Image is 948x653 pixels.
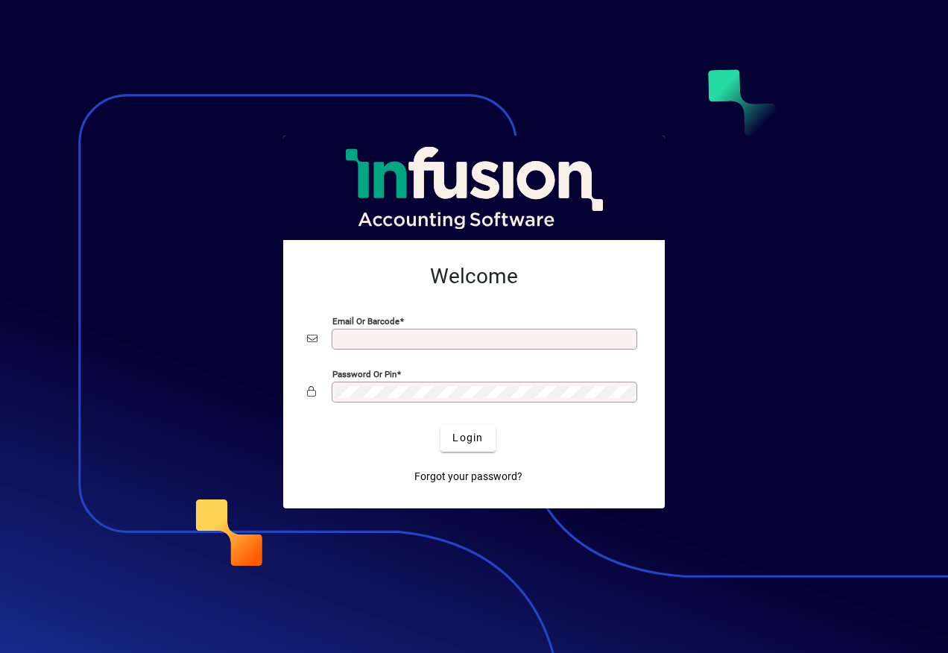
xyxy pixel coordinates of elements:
[408,464,528,490] a: Forgot your password?
[440,425,495,452] button: Login
[452,430,483,446] span: Login
[332,368,396,379] mat-label: Password or Pin
[332,315,399,326] mat-label: Email or Barcode
[307,264,641,289] h2: Welcome
[414,469,522,485] span: Forgot your password?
